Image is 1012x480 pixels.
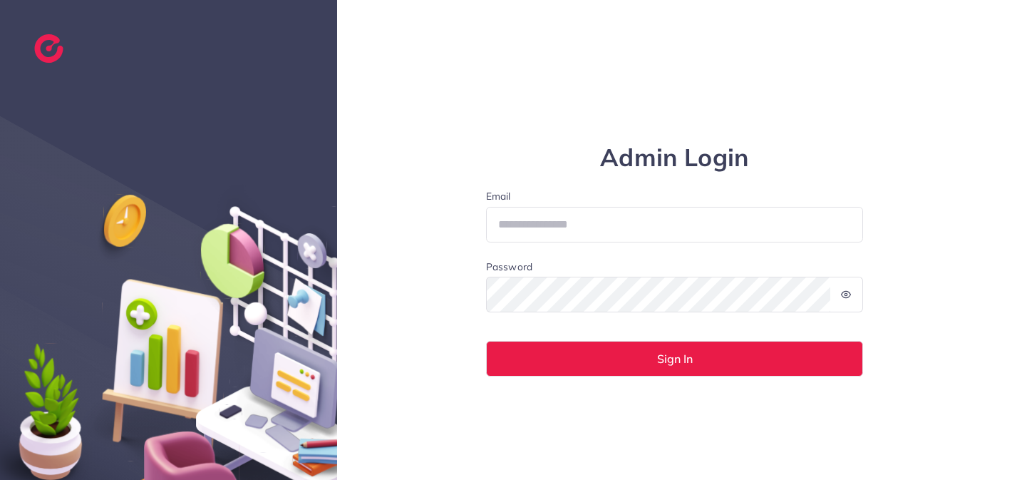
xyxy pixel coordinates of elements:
[486,260,532,274] label: Password
[486,189,864,203] label: Email
[34,34,63,63] img: logo
[486,341,864,377] button: Sign In
[657,353,693,364] span: Sign In
[486,143,864,173] h1: Admin Login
